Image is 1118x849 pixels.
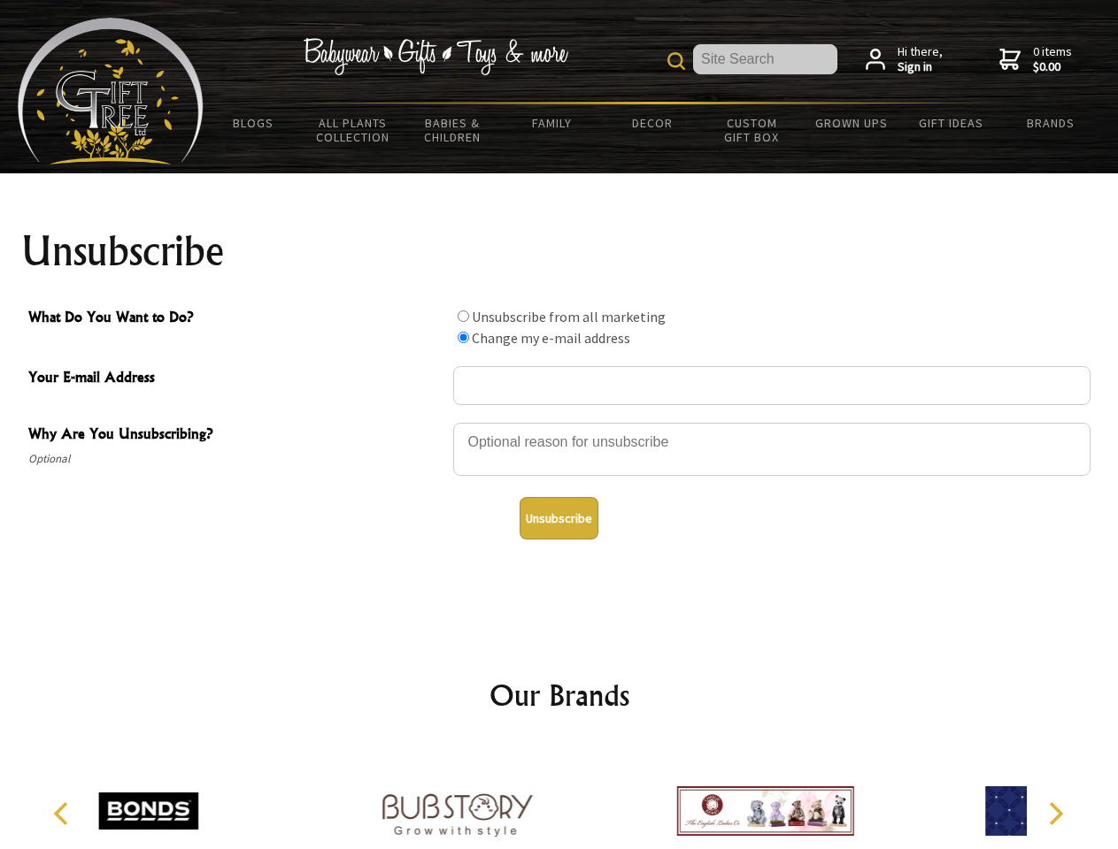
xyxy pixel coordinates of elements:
button: Unsubscribe [520,497,598,539]
label: Unsubscribe from all marketing [472,308,666,325]
label: Change my e-mail address [472,329,630,347]
button: Previous [44,794,83,833]
strong: $0.00 [1033,59,1072,75]
a: Grown Ups [801,104,901,141]
button: Next [1036,794,1075,833]
a: Custom Gift Box [702,104,802,156]
img: product search [667,52,685,70]
a: 0 items$0.00 [999,44,1072,75]
a: Family [503,104,603,141]
a: BLOGS [204,104,304,141]
span: Hi there, [898,44,943,75]
a: Babies & Children [403,104,503,156]
img: Babywear - Gifts - Toys & more [303,38,568,75]
input: Your E-mail Address [453,366,1091,405]
strong: Sign in [898,59,943,75]
a: Gift Ideas [901,104,1001,141]
textarea: Why Are You Unsubscribing? [453,423,1091,476]
input: What Do You Want to Do? [458,310,469,322]
input: What Do You Want to Do? [458,332,469,343]
span: What Do You Want to Do? [28,306,444,332]
span: 0 items [1033,43,1072,75]
input: Site Search [693,44,837,74]
img: Babyware - Gifts - Toys and more... [18,18,204,164]
h1: Unsubscribe [21,230,1098,272]
span: Your E-mail Address [28,366,444,392]
span: Optional [28,448,444,470]
h2: Our Brands [35,674,1083,716]
a: Hi there,Sign in [866,44,943,75]
a: Brands [1001,104,1101,141]
a: Decor [602,104,702,141]
a: All Plants Collection [304,104,404,156]
span: Why Are You Unsubscribing? [28,423,444,448]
